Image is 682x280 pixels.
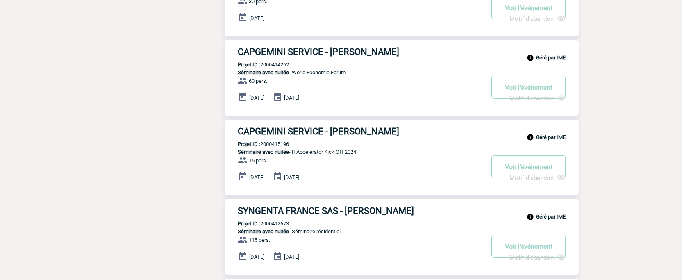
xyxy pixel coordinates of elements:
p: 2000414262 [225,61,289,68]
span: [DATE] [249,174,264,180]
a: CAPGEMINI SERVICE - [PERSON_NAME] [225,126,579,137]
img: info_black_24dp.svg [527,134,534,141]
div: Motif d'abandon : A fait appel à d'autres lieux/ prestataires que ceux proposés Date : 31-01-2024... [509,253,566,262]
div: Motif d'abandon : Problème de budget Date : 28-06-2024 Auteur : Agence Commentaire : [509,14,566,23]
a: SYNGENTA FRANCE SAS - [PERSON_NAME] [225,206,579,216]
h3: CAPGEMINI SERVICE - [PERSON_NAME] [238,47,484,57]
span: Séminaire avec nuitée [238,228,289,234]
span: [DATE] [284,95,299,101]
b: Projet ID : [238,141,260,147]
span: Motif d'abandon [509,254,554,261]
button: Voir l'événement [491,235,566,258]
p: - II Accelerator Kick Off 2024 [225,149,484,155]
h3: SYNGENTA FRANCE SAS - [PERSON_NAME] [238,206,484,216]
span: 115 pers. [249,237,270,243]
span: [DATE] [284,174,299,180]
span: Séminaire avec nuitée [238,149,289,155]
span: [DATE] [249,95,264,101]
p: - World Economic Forum [225,69,484,75]
span: Motif d'abandon [509,95,554,102]
span: [DATE] [284,254,299,260]
p: 2000412673 [225,221,289,227]
div: Motif d'abandon : Projet annulé Date : 26-03-2024 Auteur : Agence Commentaire : [509,173,566,182]
button: Voir l'événement [491,76,566,99]
h3: CAPGEMINI SERVICE - [PERSON_NAME] [238,126,484,137]
div: Motif d'abandon : Projet annulé Date : 22-01-2024 Auteur : Agence Commentaire : La cliente annule... [509,94,566,102]
span: 60 pers. [249,78,267,84]
b: Géré par IME [536,214,566,220]
p: - Séminaire résidentiel [225,228,484,234]
img: info_black_24dp.svg [527,213,534,221]
b: Géré par IME [536,55,566,61]
button: Voir l'événement [491,155,566,178]
span: Motif d'abandon [509,174,554,182]
img: info_black_24dp.svg [527,54,534,61]
a: CAPGEMINI SERVICE - [PERSON_NAME] [225,47,579,57]
span: Motif d'abandon [509,15,554,23]
span: 15 pers. [249,157,267,164]
b: Projet ID : [238,61,260,68]
span: [DATE] [249,254,264,260]
b: Géré par IME [536,134,566,140]
span: [DATE] [249,15,264,21]
b: Projet ID : [238,221,260,227]
p: 2000415196 [225,141,289,147]
span: Séminaire avec nuitée [238,69,289,75]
